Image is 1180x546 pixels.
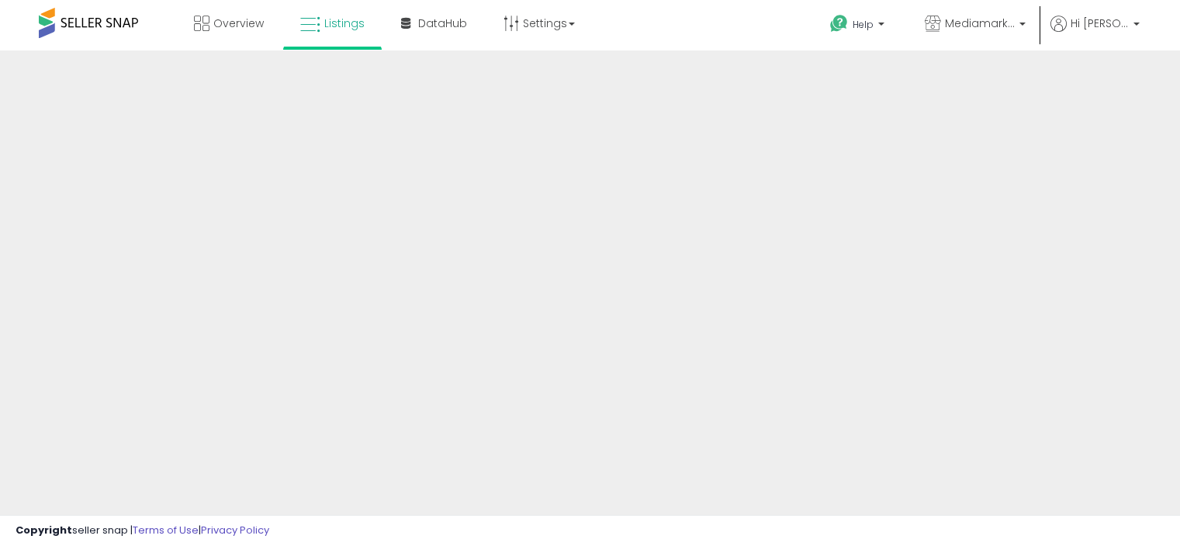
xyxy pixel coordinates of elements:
span: Hi [PERSON_NAME] [1071,16,1129,31]
span: DataHub [418,16,467,31]
span: Listings [324,16,365,31]
a: Privacy Policy [201,523,269,537]
a: Help [818,2,900,50]
div: seller snap | | [16,523,269,538]
span: Mediamarkstore [945,16,1015,31]
i: Get Help [829,14,849,33]
a: Hi [PERSON_NAME] [1050,16,1140,50]
a: Terms of Use [133,523,199,537]
span: Help [853,18,874,31]
strong: Copyright [16,523,72,537]
span: Overview [213,16,264,31]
